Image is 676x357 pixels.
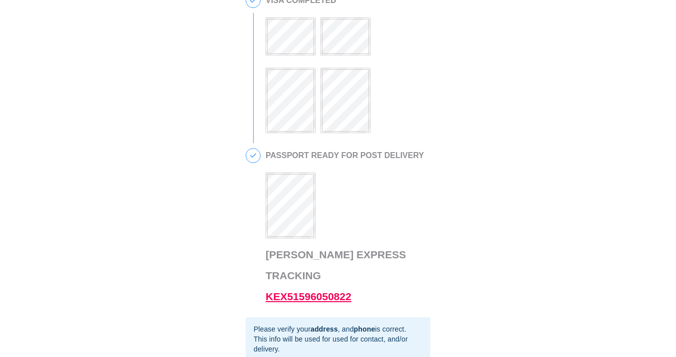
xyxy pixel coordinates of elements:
h3: [PERSON_NAME] Express Tracking [266,244,425,307]
div: Please verify your , and is correct. [254,324,422,334]
b: address [311,325,338,333]
b: phone [354,325,375,333]
div: This info will be used for used for contact, and/or delivery. [254,334,422,354]
a: KEX51596050822 [266,291,351,302]
span: 5 [246,149,260,163]
h2: PASSPORT READY FOR POST DELIVERY [266,151,425,160]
